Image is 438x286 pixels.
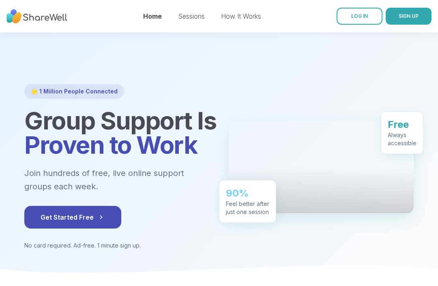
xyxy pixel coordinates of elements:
[24,108,209,157] h1: Group Support Is
[6,5,67,28] img: ShareWell Nav Logo
[24,167,209,193] p: Join hundreds of free, live online support groups each week.
[351,13,368,19] span: LOG IN
[337,8,382,25] a: LOG IN
[24,242,209,250] p: No card required. Ad-free. 1 minute sign up.
[178,12,205,20] a: Sessions
[221,12,261,20] a: How It Works
[399,13,419,19] span: SIGN UP
[226,200,269,216] div: Feel better after just one session
[143,12,162,20] a: Home
[41,212,105,222] span: Get Started Free
[24,130,197,159] span: Proven to Work
[386,8,432,25] button: SIGN UP
[24,206,121,229] button: Get Started Free
[388,118,417,131] div: Free
[24,84,124,99] div: 🌟 1 Million People Connected
[388,131,417,147] div: Always accessible
[226,187,269,200] div: 90%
